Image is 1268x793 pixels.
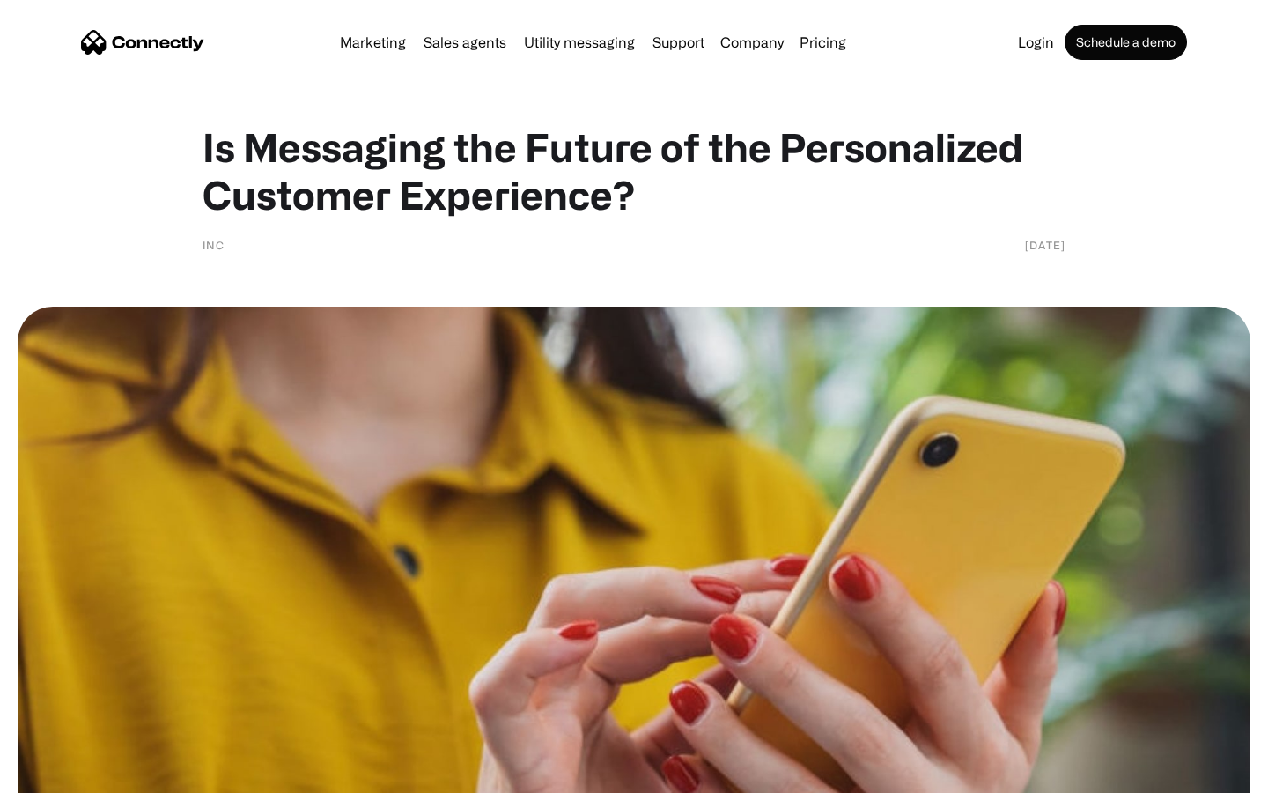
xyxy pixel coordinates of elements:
[1025,236,1065,254] div: [DATE]
[1065,25,1187,60] a: Schedule a demo
[517,35,642,49] a: Utility messaging
[417,35,513,49] a: Sales agents
[203,123,1065,219] h1: Is Messaging the Future of the Personalized Customer Experience?
[18,762,106,787] aside: Language selected: English
[1011,35,1061,49] a: Login
[203,236,225,254] div: Inc
[333,35,413,49] a: Marketing
[720,30,784,55] div: Company
[35,762,106,787] ul: Language list
[645,35,711,49] a: Support
[792,35,853,49] a: Pricing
